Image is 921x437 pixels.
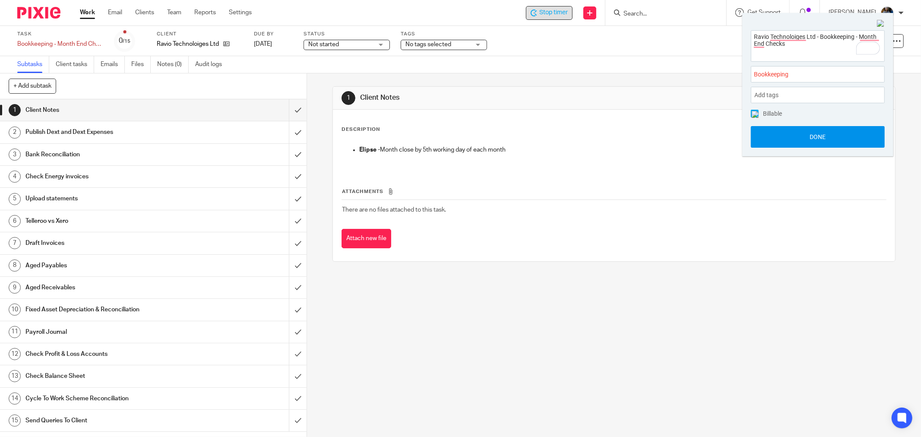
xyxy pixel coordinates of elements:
[763,111,782,117] span: Billable
[751,31,884,59] textarea: To enrich screen reader interactions, please activate Accessibility in Grammarly extension settings
[25,148,196,161] h1: Bank Reconciliation
[9,127,21,139] div: 2
[9,393,21,405] div: 14
[101,56,125,73] a: Emails
[526,6,573,20] div: Ravio Technoloiges Ltd - Bookkeeping - Month End Checks
[9,348,21,360] div: 12
[119,36,131,46] div: 0
[157,56,189,73] a: Notes (0)
[25,392,196,405] h1: Cycle To Work Scheme Reconciliation
[17,31,104,38] label: Task
[25,215,196,228] h1: Telleroo vs Xero
[9,370,21,382] div: 13
[342,189,383,194] span: Attachments
[752,111,759,118] img: checked.png
[342,91,355,105] div: 1
[539,8,568,17] span: Stop timer
[747,9,781,16] span: Get Support
[342,229,391,248] button: Attach new file
[829,8,876,17] p: [PERSON_NAME]
[25,414,196,427] h1: Send Queries To Client
[17,56,49,73] a: Subtasks
[9,79,56,93] button: + Add subtask
[9,171,21,183] div: 4
[754,89,783,102] span: Add tags
[880,6,894,20] img: Jaskaran%20Singh.jpeg
[9,260,21,272] div: 8
[9,326,21,338] div: 11
[623,10,700,18] input: Search
[9,415,21,427] div: 15
[25,192,196,205] h1: Upload statements
[25,303,196,316] h1: Fixed Asset Depreciation & Reconciliation
[751,126,885,148] button: Done
[167,8,181,17] a: Team
[229,8,252,17] a: Settings
[135,8,154,17] a: Clients
[123,39,131,44] small: /15
[254,41,272,47] span: [DATE]
[9,149,21,161] div: 3
[25,126,196,139] h1: Publish Dext and Dext Expenses
[25,281,196,294] h1: Aged Receivables
[360,93,633,102] h1: Client Notes
[877,20,885,28] img: Close
[9,282,21,294] div: 9
[17,7,60,19] img: Pixie
[359,146,886,154] p: Month close by 5th working day of each month
[342,126,380,133] p: Description
[342,207,446,213] span: There are no files attached to this task.
[195,56,228,73] a: Audit logs
[25,259,196,272] h1: Aged Payables
[9,193,21,205] div: 5
[9,237,21,249] div: 7
[25,237,196,250] h1: Draft Invoices
[131,56,151,73] a: Files
[359,147,380,153] strong: Elipse -
[9,215,21,227] div: 6
[9,304,21,316] div: 10
[25,170,196,183] h1: Check Energy invoices
[25,326,196,339] h1: Payroll Journal
[25,370,196,383] h1: Check Balance Sheet
[17,40,104,48] div: Bookkeeping - Month End Checks
[25,348,196,361] h1: Check Profit & Loss Accounts
[401,31,487,38] label: Tags
[157,31,243,38] label: Client
[157,40,219,48] p: Ravio Technoloiges Ltd
[254,31,293,38] label: Due by
[304,31,390,38] label: Status
[405,41,451,47] span: No tags selected
[56,56,94,73] a: Client tasks
[9,104,21,116] div: 1
[754,70,863,79] span: Bookkeeping
[108,8,122,17] a: Email
[194,8,216,17] a: Reports
[308,41,339,47] span: Not started
[25,104,196,117] h1: Client Notes
[80,8,95,17] a: Work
